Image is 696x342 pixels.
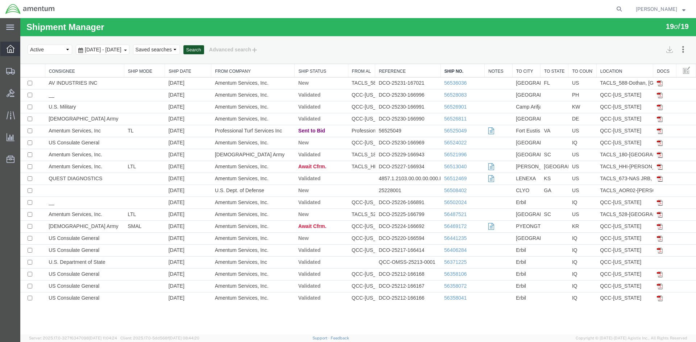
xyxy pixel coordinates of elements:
[520,131,548,143] td: SC
[145,215,191,227] td: [DATE]
[355,46,420,59] th: Reference
[637,86,642,92] img: pdf.gif
[145,46,191,59] th: Ship Date
[637,218,642,223] img: pdf.gif
[576,167,633,179] td: TACLS_AOR02-[PERSON_NAME], [GEOGRAPHIC_DATA]
[278,122,289,127] span: New
[312,336,331,340] a: Support
[278,277,300,283] span: Validated
[576,119,633,131] td: QCC-[US_STATE]
[576,143,633,155] td: TACLS_HHI-[PERSON_NAME][GEOGRAPHIC_DATA], [GEOGRAPHIC_DATA]
[355,215,420,227] td: DCO-25220-166594
[576,131,633,143] td: TACLS_180-[GEOGRAPHIC_DATA], S. [GEOGRAPHIC_DATA]
[355,227,420,238] td: DCO-25217-166414
[660,46,673,59] button: Manage table columns
[576,203,633,215] td: QCC-[US_STATE]
[637,206,642,211] img: pdf.gif
[191,238,274,250] td: Amentum Services, Inc
[355,83,420,95] td: DCO-25230-166991
[145,238,191,250] td: [DATE]
[520,59,548,71] td: FL
[548,179,576,191] td: IQ
[25,131,104,143] td: Amentum Services, Inc.
[278,110,305,115] span: Sent to Bid
[191,143,274,155] td: Amentum Services, Inc.
[548,262,576,274] td: IQ
[328,227,355,238] td: QCC-[US_STATE]
[25,143,104,155] td: Amentum Services, Inc.
[191,179,274,191] td: Amentum Services, Inc.
[278,217,289,223] span: New
[104,143,144,155] td: LTL
[278,205,306,211] span: Await Cfrm.
[424,145,446,151] a: 56513040
[278,157,300,163] span: Validated
[576,59,633,71] td: TACLS_588-Dothan, [GEOGRAPHIC_DATA]
[328,71,355,83] td: QCC-[US_STATE]
[145,83,191,95] td: [DATE]
[576,215,633,227] td: QCC-[US_STATE]
[548,71,576,83] td: PH
[424,74,446,80] a: 56528083
[145,274,191,286] td: [DATE]
[104,191,144,203] td: LTL
[184,25,243,38] button: Advanced search
[492,262,520,274] td: Erbil
[331,336,349,340] a: Feedback
[420,46,464,59] th: Ship No.
[424,50,461,56] a: Ship No.
[145,250,191,262] td: [DATE]
[145,143,191,155] td: [DATE]
[424,181,446,187] a: 56502024
[355,274,420,286] td: DCO-25212-166166
[492,250,520,262] td: Erbil
[63,29,103,34] span: Jul 19th 2025 - Aug 19th 2025
[191,215,274,227] td: Amentum Services, Inc.
[25,274,104,286] td: US Consulate General
[191,95,274,107] td: Amentum Services, Inc.
[25,71,104,83] td: __
[355,155,420,167] td: 4857.1.2103.00.00.00.000.FRE
[104,203,144,215] td: SMAL
[424,265,446,271] a: 56358072
[278,241,300,247] span: Validated
[355,71,420,83] td: DCO-25230-166996
[576,191,633,203] td: TACLS_528-[GEOGRAPHIC_DATA], [GEOGRAPHIC_DATA]
[328,95,355,107] td: QCC-[US_STATE]
[25,59,104,71] td: AV INDUSTRIES INC
[145,262,191,274] td: [DATE]
[548,227,576,238] td: IQ
[548,131,576,143] td: US
[548,203,576,215] td: KR
[278,134,300,139] span: Validated
[548,59,576,71] td: US
[278,265,300,271] span: Validated
[464,46,492,59] th: Notes
[20,18,696,334] iframe: FS Legacy Container
[520,46,548,59] th: To State
[576,274,633,286] td: QCC-[US_STATE]
[424,193,446,199] a: 56487521
[637,74,642,80] img: pdf.gif
[633,46,656,59] th: Docs
[145,107,191,119] td: [DATE]
[191,227,274,238] td: Amentum Services, Inc.
[29,336,117,340] span: Server: 2025.17.0-327f6347098
[328,107,355,119] td: Professional Turf Services Inc
[25,46,104,59] th: Consignee
[328,179,355,191] td: QCC-[US_STATE]
[191,167,274,179] td: U.S. Dept. of Defense
[355,238,420,250] td: QCC-OMSS-25213-0001
[191,131,274,143] td: [DEMOGRAPHIC_DATA] Army
[492,143,520,155] td: [PERSON_NAME]
[191,119,274,131] td: Amentum Services, Inc.
[576,95,633,107] td: QCC-[US_STATE]
[355,119,420,131] td: DCO-25230-166969
[25,83,104,95] td: U.S. Military
[520,143,548,155] td: [GEOGRAPHIC_DATA]
[424,217,446,223] a: 56441235
[25,119,104,131] td: US Consulate General
[637,134,642,140] img: pdf.gif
